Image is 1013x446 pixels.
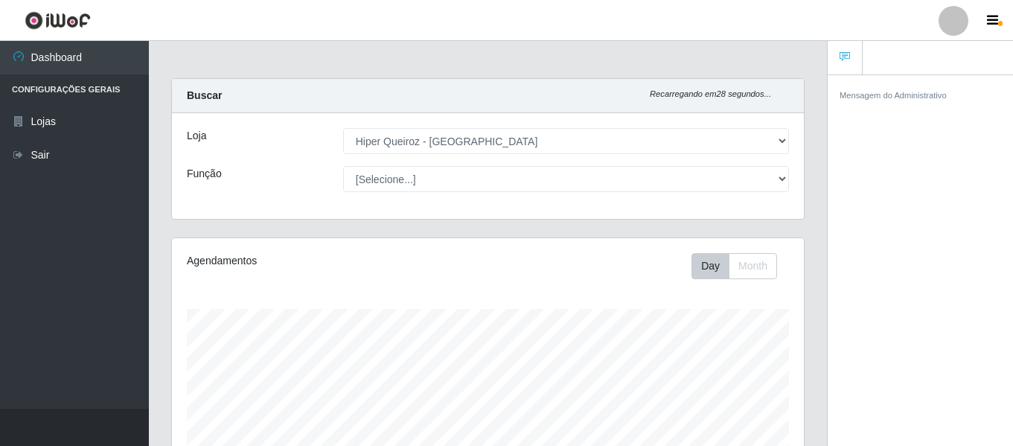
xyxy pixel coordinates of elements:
[187,128,206,144] label: Loja
[691,253,729,279] button: Day
[25,11,91,30] img: CoreUI Logo
[691,253,777,279] div: First group
[650,89,771,98] i: Recarregando em 28 segundos...
[187,89,222,101] strong: Buscar
[691,253,789,279] div: Toolbar with button groups
[187,166,222,182] label: Função
[729,253,777,279] button: Month
[187,253,425,269] div: Agendamentos
[840,91,947,100] small: Mensagem do Administrativo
